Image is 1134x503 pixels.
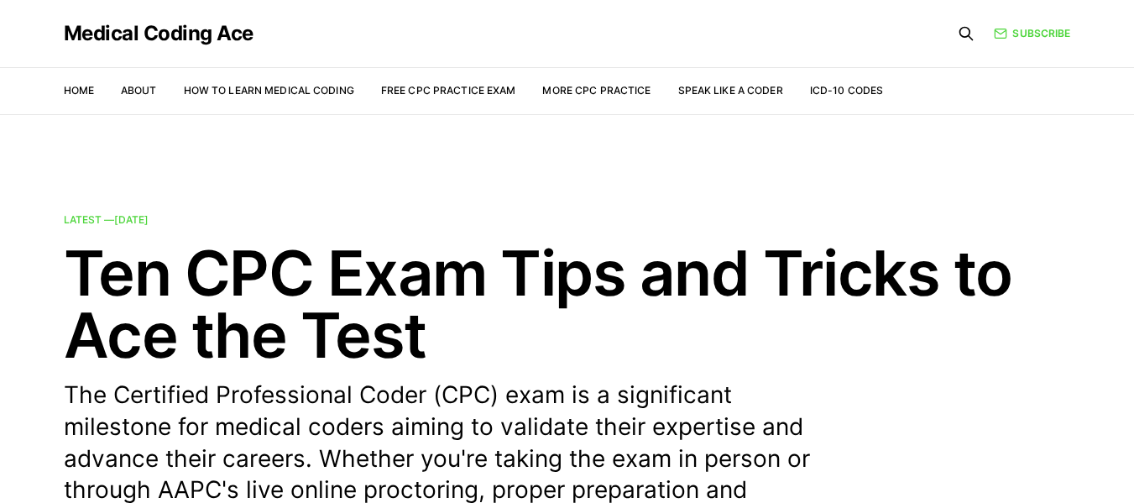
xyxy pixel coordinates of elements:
[64,242,1071,366] h2: Ten CPC Exam Tips and Tricks to Ace the Test
[542,84,651,97] a: More CPC Practice
[184,84,354,97] a: How to Learn Medical Coding
[678,84,783,97] a: Speak Like a Coder
[64,24,253,44] a: Medical Coding Ace
[810,84,883,97] a: ICD-10 Codes
[64,213,149,226] span: Latest —
[114,213,149,226] time: [DATE]
[64,84,94,97] a: Home
[121,84,157,97] a: About
[381,84,516,97] a: Free CPC Practice Exam
[994,25,1070,41] a: Subscribe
